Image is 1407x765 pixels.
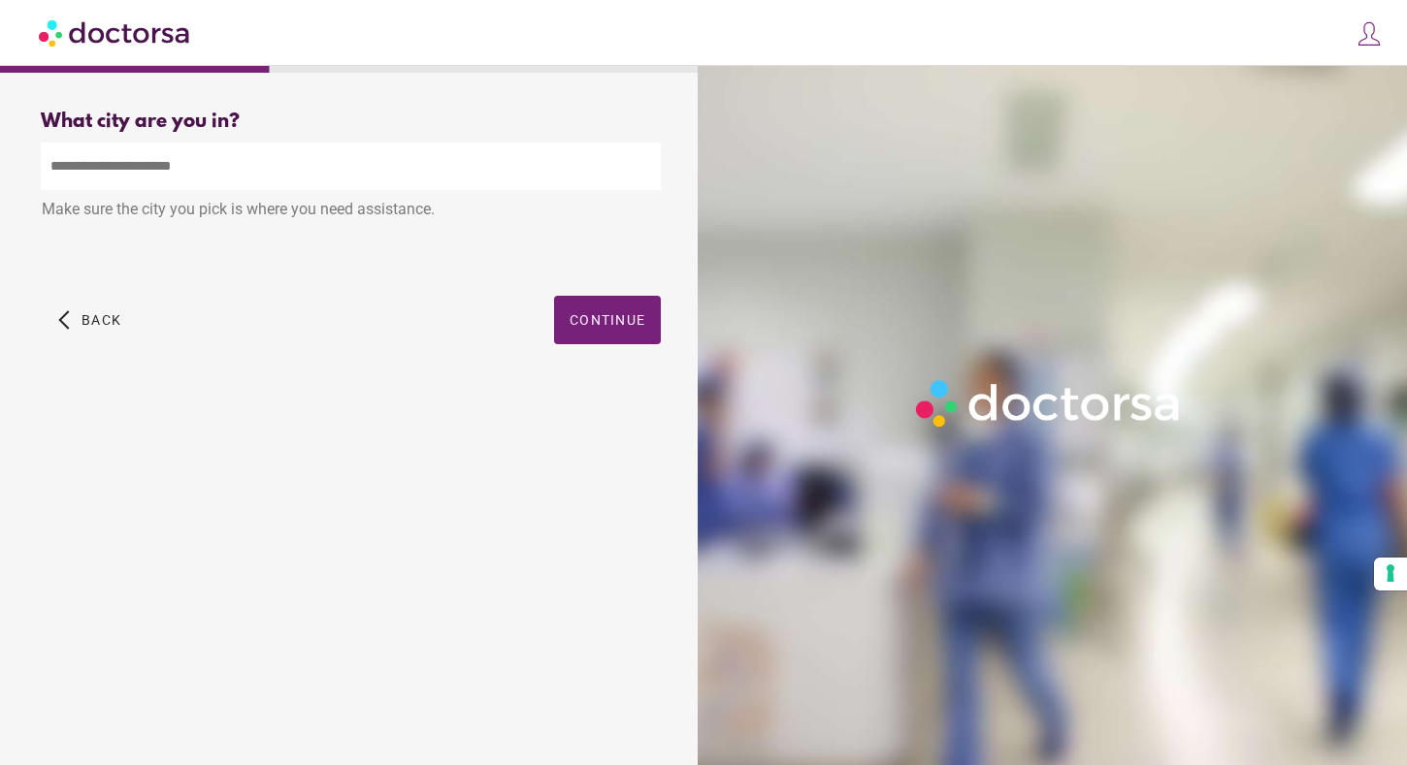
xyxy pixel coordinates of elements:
[1356,20,1383,48] img: icons8-customer-100.png
[41,111,661,133] div: What city are you in?
[39,11,192,54] img: Doctorsa.com
[1374,558,1407,590] button: Your consent preferences for tracking technologies
[908,372,1190,435] img: Logo-Doctorsa-trans-White-partial-flat.png
[570,312,645,328] span: Continue
[554,296,661,344] button: Continue
[50,296,129,344] button: arrow_back_ios Back
[82,312,121,328] span: Back
[41,190,661,233] div: Make sure the city you pick is where you need assistance.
